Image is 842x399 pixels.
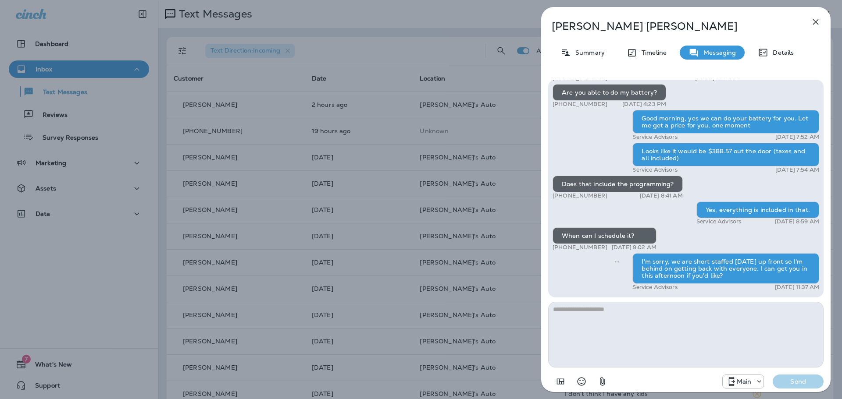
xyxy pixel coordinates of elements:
[553,101,607,108] p: [PHONE_NUMBER]
[696,218,741,225] p: Service Advisors
[632,143,819,166] div: Looks like it would be $388.57 out the door (taxes and all included)
[553,176,683,192] div: Does that include the programming?
[737,378,752,385] p: Main
[632,253,819,284] div: I'm sorry, we are short staffed [DATE] up front so I'm behind on getting back with everyone. I ca...
[622,101,666,108] p: [DATE] 4:23 PM
[775,166,819,173] p: [DATE] 7:54 AM
[552,20,791,32] p: [PERSON_NAME] [PERSON_NAME]
[552,373,569,390] button: Add in a premade template
[640,192,683,199] p: [DATE] 8:41 AM
[696,201,819,218] div: Yes, everything is included in that.
[632,134,677,141] p: Service Advisors
[612,244,656,251] p: [DATE] 9:02 AM
[553,227,656,244] div: When can I schedule it?
[723,376,764,387] div: +1 (941) 231-4423
[553,84,666,101] div: Are you able to do my battery?
[632,284,677,291] p: Service Advisors
[699,49,736,56] p: Messaging
[632,110,819,134] div: Good morning, yes we can do your battery for you. Let me get a price for you, one moment
[637,49,667,56] p: Timeline
[775,218,819,225] p: [DATE] 8:59 AM
[553,192,607,199] p: [PHONE_NUMBER]
[632,166,677,173] p: Service Advisors
[553,244,607,251] p: [PHONE_NUMBER]
[615,257,619,265] span: Sent
[573,373,590,390] button: Select an emoji
[775,284,819,291] p: [DATE] 11:37 AM
[768,49,794,56] p: Details
[571,49,605,56] p: Summary
[775,134,819,141] p: [DATE] 7:52 AM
